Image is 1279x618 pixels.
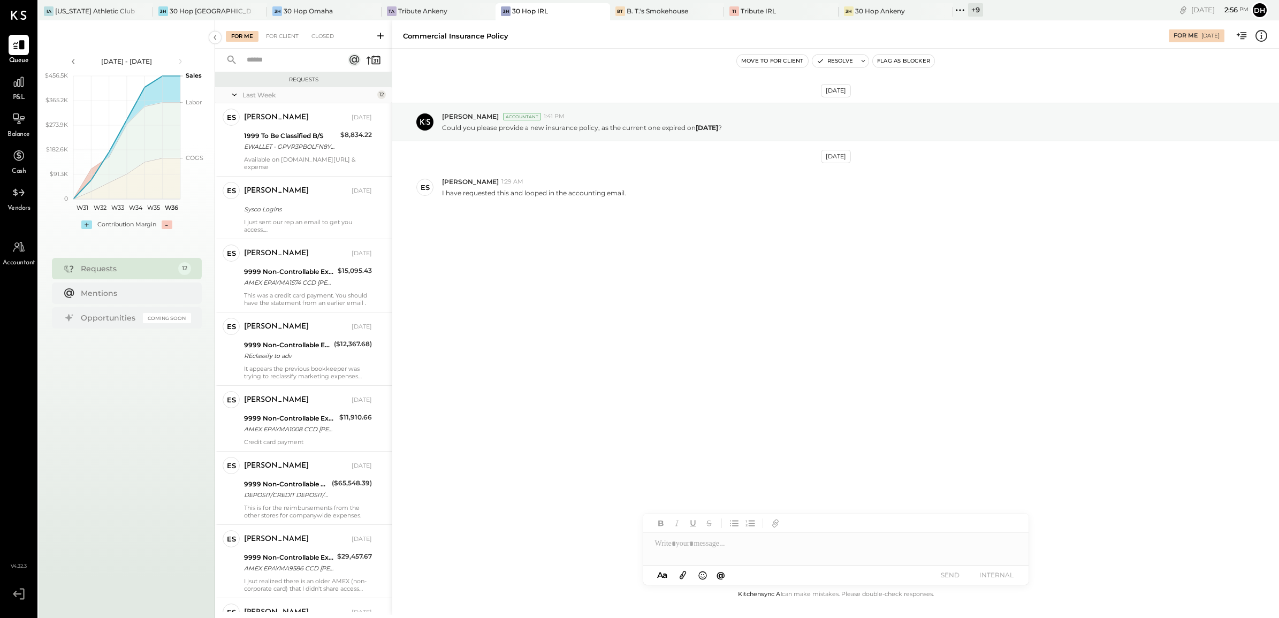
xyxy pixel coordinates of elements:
button: Flag as Blocker [873,55,934,67]
div: [DATE] [352,249,372,258]
button: Dh [1251,2,1268,19]
button: SEND [929,568,972,582]
div: 30 Hop IRL [512,6,548,16]
text: COGS [186,154,203,162]
div: + 9 [968,3,983,17]
button: Italic [670,516,684,530]
div: [US_STATE] Athletic Club [55,6,135,16]
div: For Me [226,31,258,42]
text: W31 [76,204,88,211]
text: W36 [164,204,178,211]
div: Coming Soon [143,313,191,323]
span: @ [717,570,725,580]
button: Aa [654,569,671,581]
div: [DATE] [352,535,372,544]
button: Move to for client [737,55,808,67]
button: INTERNAL [975,568,1018,582]
div: Mentions [81,288,186,299]
div: This was a credit card payment. You should have the statement from an earlier email . [244,292,372,307]
div: $8,834.22 [340,129,372,140]
div: ES [227,395,236,405]
div: ES [227,607,236,617]
div: Last Week [242,90,375,100]
div: 3H [158,6,168,16]
div: Accountant [503,113,541,120]
div: AMEX EPAYMA9586 CCD [PERSON_NAME] ACH PMT AMEX EPAYMA9586 CCD [PERSON_NAME] ACH PMT [244,563,334,574]
div: [DATE] [821,150,851,163]
div: I just sent our rep an email to get you access. [244,218,372,233]
div: 3H [501,6,511,16]
div: [DATE] [821,84,851,97]
div: ES [227,534,236,544]
div: Opportunities [81,312,138,323]
text: 0 [64,195,68,202]
div: 12 [178,262,191,275]
div: 9999 Non-Controllable Expenses:Other Income and Expenses:To Be Classified P&L [244,266,334,277]
div: ($65,548.39) [332,478,372,489]
div: [PERSON_NAME] [244,607,309,618]
div: [DATE] [352,323,372,331]
div: REclassify to adv [244,350,331,361]
button: Ordered List [743,516,757,530]
div: ES [227,322,236,332]
div: Sysco Logins [244,204,369,215]
div: It appears the previous bookkeeper was trying to reclassify marketing expenses with that journal ... [244,365,372,380]
p: Could you please provide a new insurance policy, as the current one expired on ? [442,123,722,132]
div: [DATE] [352,462,372,470]
div: [PERSON_NAME] [244,534,309,545]
div: 30 Hop [GEOGRAPHIC_DATA] [170,6,252,16]
div: [PERSON_NAME] [244,395,309,406]
text: $91.3K [50,170,68,178]
div: This is for the reimbursements from the other stores for companywide expenses. [244,504,372,519]
div: [DATE] [1191,5,1248,15]
div: IA [44,6,54,16]
button: Unordered List [727,516,741,530]
div: ES [227,112,236,123]
div: + [81,220,92,229]
div: 1999 To Be Classified B/S [244,131,337,141]
div: [PERSON_NAME] [244,248,309,259]
div: copy link [1178,4,1189,16]
button: Add URL [768,516,782,530]
text: Labor [186,98,202,106]
div: For Me [1174,32,1198,40]
div: [PERSON_NAME] [244,186,309,196]
span: Cash [12,167,26,177]
div: TI [729,6,739,16]
div: [DATE] [352,608,372,617]
a: Queue [1,35,37,66]
div: I jsut realized there is an older AMEX (non-corporate card) that I didn't share access with. We a... [244,577,372,592]
div: ES [227,248,236,258]
div: [DATE] [352,187,372,195]
div: 9999 Non-Controllable Expenses:Other Income and Expenses:To Be Classified P&L [244,340,331,350]
div: $15,095.43 [338,265,372,276]
div: [PERSON_NAME] [244,112,309,123]
div: Commercial insurance policy [403,31,508,41]
div: ES [227,461,236,471]
div: $29,457.67 [337,551,372,562]
div: TA [387,6,397,16]
div: Tribute Ankeny [398,6,447,16]
text: $182.6K [46,146,68,153]
div: $11,910.66 [339,412,372,423]
text: $456.5K [45,72,68,79]
div: [PERSON_NAME] [244,461,309,471]
div: [PERSON_NAME] [244,322,309,332]
a: Balance [1,109,37,140]
div: 30 Hop Omaha [284,6,333,16]
text: W32 [94,204,106,211]
div: 3H [844,6,854,16]
div: ES [421,182,430,193]
div: 9999 Non-Controllable Expenses:Other Income and Expenses:To Be Classified P&L [244,413,336,424]
div: For Client [261,31,304,42]
button: Strikethrough [702,516,716,530]
div: [DATE] - [DATE] [81,57,172,66]
button: Bold [654,516,668,530]
div: 9999 Non-Controllable Expenses:Other Income and Expenses:To Be Classified P&L [244,479,329,490]
span: [PERSON_NAME] [442,112,499,121]
div: Available on [DOMAIN_NAME][URL] & expense [244,156,372,171]
div: BT [615,6,625,16]
strong: [DATE] [696,124,718,132]
div: Closed [306,31,339,42]
div: Tribute IRL [741,6,776,16]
